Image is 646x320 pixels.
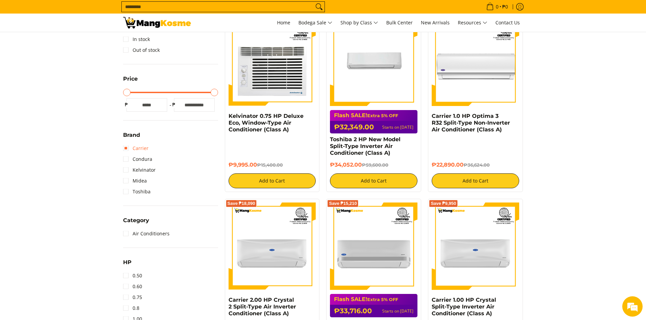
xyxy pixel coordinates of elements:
span: Price [123,76,138,82]
span: Resources [458,19,487,27]
img: Carrier 1.0 HP Optima 3 R32 Split-Type Non-Inverter Air Conditioner (Class A) [432,19,519,106]
img: Bodega Sale Aircon l Mang Kosme: Home Appliances Warehouse Sale [123,17,191,28]
summary: Open [123,76,138,87]
a: Bulk Center [383,14,416,32]
span: Bodega Sale [298,19,332,27]
a: Carrier 1.0 HP Optima 3 R32 Split-Type Non-Inverter Air Conditioner (Class A) [432,113,510,133]
a: Condura [123,154,152,165]
span: Bulk Center [386,19,413,26]
summary: Open [123,132,140,143]
summary: Open [123,260,132,270]
a: New Arrivals [417,14,453,32]
a: Carrier [123,143,149,154]
button: Add to Cart [330,173,417,188]
span: Brand [123,132,140,138]
img: Carrier 1.50 HP XPower Gold 3 Split-Type Inverter Air Conditioner (Class A) [330,202,417,290]
button: Add to Cart [229,173,316,188]
a: Air Conditioners [123,228,170,239]
span: ₱ [123,101,130,108]
button: Search [314,2,325,12]
a: Midea [123,175,147,186]
span: Home [277,19,290,26]
a: Contact Us [492,14,523,32]
del: ₱15,400.00 [257,162,283,168]
a: In stock [123,34,150,45]
a: 0.50 [123,270,142,281]
img: Carrier 2.00 HP Crystal 2 Split-Type Air Inverter Conditioner (Class A) [229,202,316,290]
span: Save ₱18,090 [228,201,255,206]
a: 0.60 [123,281,142,292]
a: 0.75 [123,292,142,303]
nav: Main Menu [198,14,523,32]
a: Out of stock [123,45,160,56]
del: ₱59,600.00 [362,162,388,168]
button: Add to Cart [432,173,519,188]
span: Save ₱9,950 [431,201,456,206]
span: Save ₱15,210 [329,201,357,206]
a: Bodega Sale [295,14,336,32]
a: Kelvinator [123,165,156,175]
a: Kelvinator 0.75 HP Deluxe Eco, Window-Type Air Conditioner (Class A) [229,113,304,133]
h6: ₱34,052.00 [330,162,417,168]
h6: ₱9,995.00 [229,162,316,168]
span: ₱ [171,101,177,108]
img: Carrier 1.00 HP Crystal Split-Type Inverter Air Conditioner (Class A) [432,202,519,290]
a: Carrier 2.00 HP Crystal 2 Split-Type Air Inverter Conditioner (Class A) [229,297,296,317]
a: Toshiba [123,186,151,197]
span: 0 [495,4,500,9]
span: Contact Us [495,19,520,26]
a: Carrier 1.00 HP Crystal Split-Type Inverter Air Conditioner (Class A) [432,297,496,317]
span: HP [123,260,132,265]
a: Shop by Class [337,14,381,32]
img: Toshiba 2 HP New Model Split-Type Inverter Air Conditioner (Class A) [330,19,417,106]
span: New Arrivals [421,19,450,26]
a: 0.8 [123,303,139,314]
span: ₱0 [501,4,509,9]
span: • [484,3,510,10]
span: Category [123,218,149,223]
a: Home [274,14,294,32]
img: Kelvinator 0.75 HP Deluxe Eco, Window-Type Air Conditioner (Class A) [229,19,316,106]
a: Resources [454,14,491,32]
del: ₱36,624.00 [464,162,490,168]
a: Toshiba 2 HP New Model Split-Type Inverter Air Conditioner (Class A) [330,136,400,156]
span: Shop by Class [340,19,378,27]
h6: ₱22,890.00 [432,162,519,168]
summary: Open [123,218,149,228]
